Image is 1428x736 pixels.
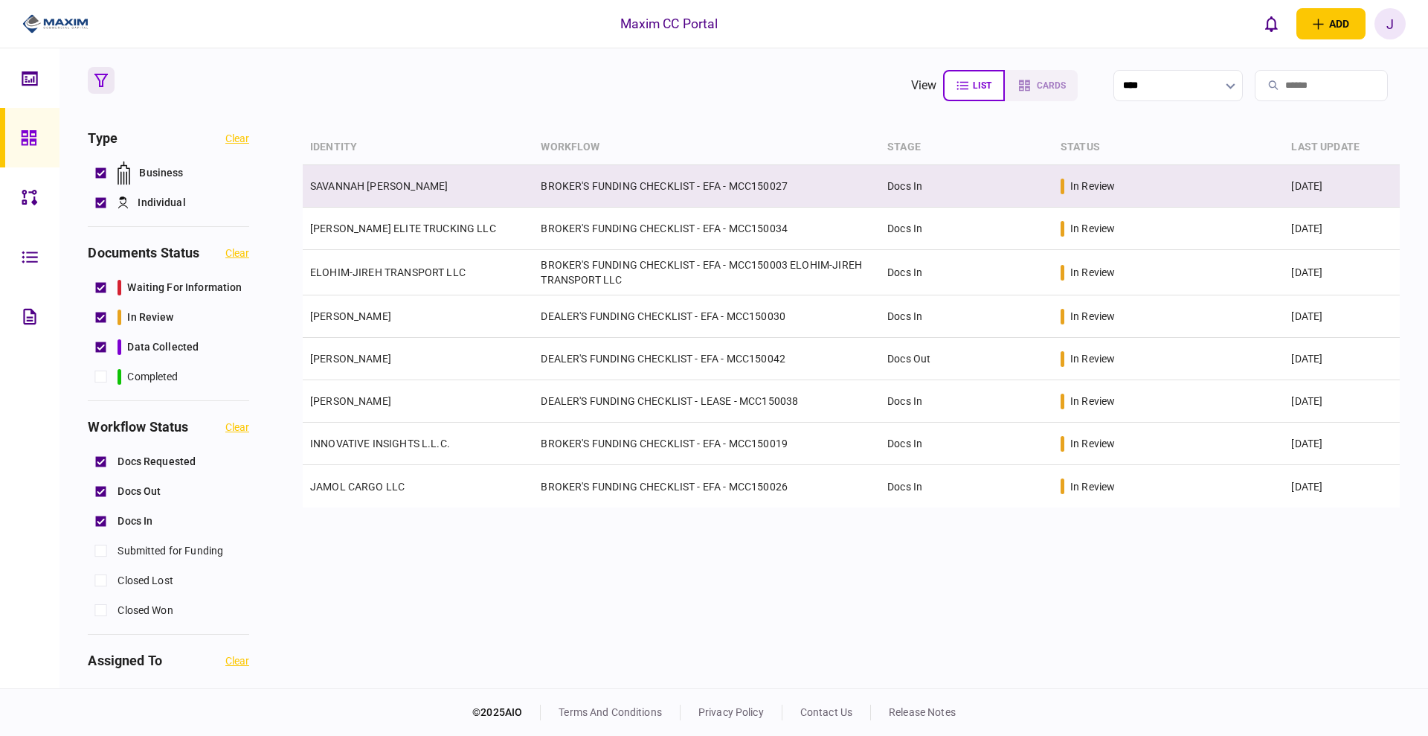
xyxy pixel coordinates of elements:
[533,130,880,165] th: workflow
[472,705,541,720] div: © 2025 AIO
[973,80,991,91] span: list
[225,655,249,667] button: clear
[118,603,173,618] span: Closed Won
[1284,295,1399,338] td: [DATE]
[880,208,1053,250] td: Docs In
[1284,250,1399,295] td: [DATE]
[880,295,1053,338] td: Docs In
[127,280,242,295] span: waiting for information
[800,706,852,718] a: contact us
[310,310,391,322] a: [PERSON_NAME]
[127,310,173,325] span: in review
[880,130,1053,165] th: stage
[88,132,118,145] h3: Type
[1374,8,1406,39] button: J
[880,465,1053,508] td: Docs In
[1070,394,1115,409] div: in review
[225,247,249,259] button: clear
[88,654,161,668] h3: assigned to
[118,484,161,499] span: Docs Out
[139,165,183,181] span: Business
[310,438,450,449] a: INNOVATIVE INSIGHTS L.L.C.
[880,338,1053,380] td: Docs Out
[1284,130,1399,165] th: last update
[533,165,880,208] td: BROKER'S FUNDING CHECKLIST - EFA - MCC150027
[1070,179,1115,193] div: in review
[118,513,152,529] span: Docs In
[533,465,880,508] td: BROKER'S FUNDING CHECKLIST - EFA - MCC150026
[1284,338,1399,380] td: [DATE]
[889,706,956,718] a: release notes
[1284,165,1399,208] td: [DATE]
[533,338,880,380] td: DEALER'S FUNDING CHECKLIST - EFA - MCC150042
[533,380,880,423] td: DEALER'S FUNDING CHECKLIST - LEASE - MCC150038
[310,481,405,493] a: JAMOL CARGO LLC
[1070,221,1115,236] div: in review
[127,339,199,355] span: data collected
[1070,265,1115,280] div: in review
[225,421,249,433] button: clear
[533,295,880,338] td: DEALER'S FUNDING CHECKLIST - EFA - MCC150030
[1070,309,1115,324] div: in review
[533,250,880,295] td: BROKER'S FUNDING CHECKLIST - EFA - MCC150003 ELOHIM-JIREH TRANSPORT LLC
[1053,130,1284,165] th: status
[1070,436,1115,451] div: in review
[911,77,937,95] div: view
[943,70,1005,101] button: list
[1037,80,1066,91] span: cards
[225,132,249,144] button: clear
[1284,465,1399,508] td: [DATE]
[1284,380,1399,423] td: [DATE]
[310,395,391,407] a: [PERSON_NAME]
[88,420,188,434] h3: workflow status
[1070,479,1115,494] div: in review
[127,369,178,385] span: completed
[533,208,880,250] td: BROKER'S FUNDING CHECKLIST - EFA - MCC150034
[1005,70,1078,101] button: cards
[880,165,1053,208] td: Docs In
[138,195,185,211] span: Individual
[880,423,1053,465] td: Docs In
[1256,8,1287,39] button: open notifications list
[22,13,89,35] img: client company logo
[118,454,196,470] span: Docs Requested
[310,223,496,234] a: [PERSON_NAME] ELITE TRUCKING LLC
[310,180,448,192] a: SAVANNAH [PERSON_NAME]
[880,380,1053,423] td: Docs In
[1296,8,1366,39] button: open adding identity options
[118,573,173,589] span: Closed Lost
[1284,208,1399,250] td: [DATE]
[533,423,880,465] td: BROKER'S FUNDING CHECKLIST - EFA - MCC150019
[303,130,533,165] th: identity
[1284,423,1399,465] td: [DATE]
[88,246,199,260] h3: documents status
[698,706,764,718] a: privacy policy
[559,706,662,718] a: terms and conditions
[310,266,466,278] a: ELOHIM-JIREH TRANSPORT LLC
[118,543,223,559] span: Submitted for Funding
[1070,351,1115,366] div: in review
[620,14,718,33] div: Maxim CC Portal
[310,353,391,365] a: [PERSON_NAME]
[880,250,1053,295] td: Docs In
